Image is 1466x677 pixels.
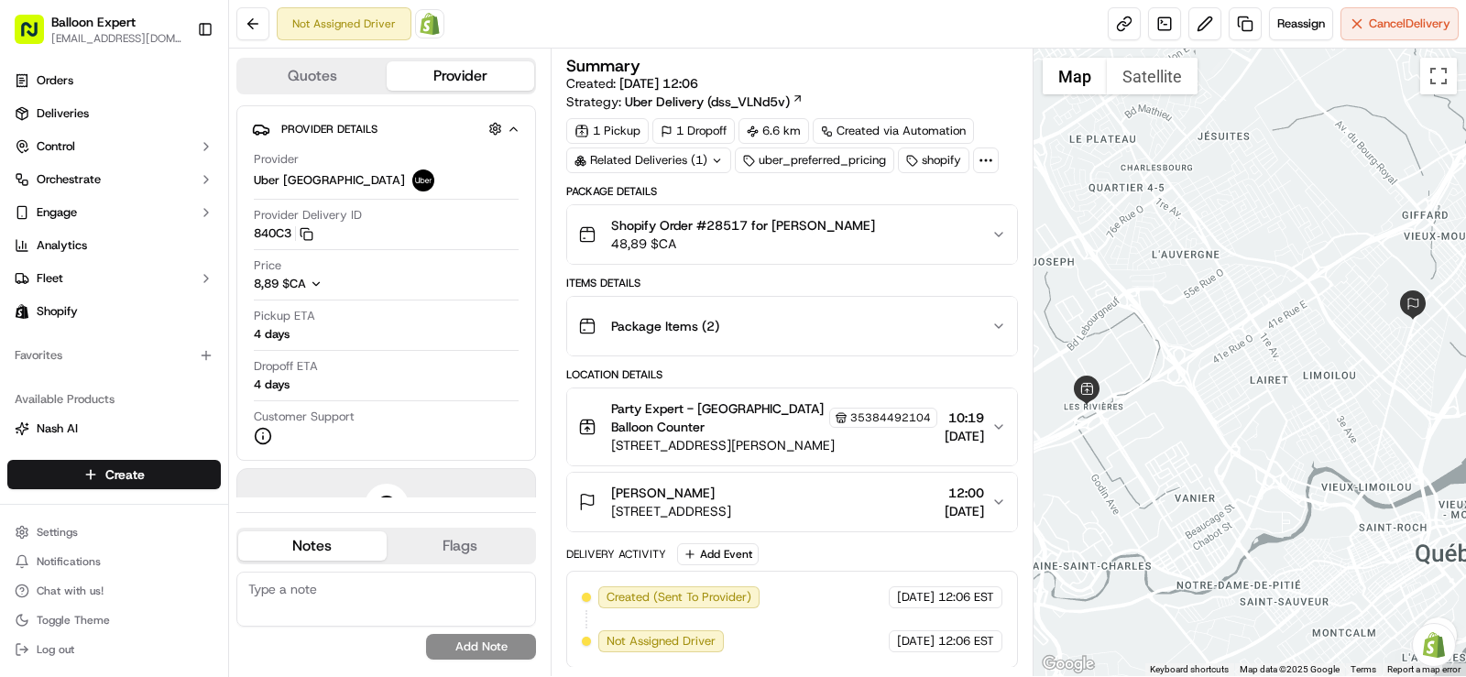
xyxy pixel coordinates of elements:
span: Analytics [37,237,87,254]
button: Shopify Order #28517 for [PERSON_NAME]48,89 $CA [567,205,1017,264]
span: Fleet [37,270,63,287]
button: Engage [7,198,221,227]
span: [DATE] 12:06 [619,75,698,92]
span: Map data ©2025 Google [1240,664,1340,674]
img: Shopify [419,13,441,35]
span: Pylon [182,405,222,419]
img: Nash [18,18,55,55]
div: 1 Dropoff [652,118,735,144]
button: [EMAIL_ADDRESS][DOMAIN_NAME] [51,31,182,46]
button: Notifications [7,549,221,574]
a: 📗Knowledge Base [11,353,148,386]
span: Chat with us! [37,584,104,598]
div: Related Deliveries (1) [566,147,731,173]
a: Powered byPylon [129,404,222,419]
div: Start new chat [82,175,301,193]
span: [PERSON_NAME] [57,284,148,299]
button: 8,89 $CA [254,276,415,292]
span: Provider [254,151,299,168]
a: Terms (opens in new tab) [1351,664,1376,674]
span: Shopify [37,303,78,320]
button: Add Event [677,543,759,565]
button: Toggle Theme [7,607,221,633]
span: 8,89 $CA [254,276,306,291]
div: Past conversations [18,238,123,253]
a: Report a map error [1387,664,1461,674]
span: Uber [GEOGRAPHIC_DATA] [254,172,405,189]
span: Price [254,257,281,274]
span: Log out [37,642,74,657]
button: Show street map [1043,58,1107,94]
div: 1 Pickup [566,118,649,144]
div: shopify [898,147,969,173]
span: Uber Delivery (dss_VLNd5v) [625,93,790,111]
button: Quotes [238,61,387,91]
div: Delivery Activity [566,547,666,562]
button: Control [7,132,221,161]
span: [DATE] [945,427,984,445]
a: Uber Delivery (dss_VLNd5v) [625,93,804,111]
a: Deliveries [7,99,221,128]
span: [DATE] [162,284,200,299]
img: 8016278978528_b943e370aa5ada12b00a_72.png [38,175,71,208]
button: See all [284,235,334,257]
div: Created via Automation [813,118,974,144]
span: [STREET_ADDRESS][PERSON_NAME] [611,436,937,454]
button: [PERSON_NAME][STREET_ADDRESS]12:00[DATE] [567,473,1017,531]
button: Flags [387,531,535,561]
button: Start new chat [312,180,334,202]
div: Package Details [566,184,1018,199]
a: 💻API Documentation [148,353,301,386]
div: 4 days [254,377,290,393]
div: Available Products [7,385,221,414]
img: 1736555255976-a54dd68f-1ca7-489b-9aae-adbdc363a1c4 [37,285,51,300]
span: 12:00 [945,484,984,502]
span: Create [105,465,145,484]
span: Nash AI [37,420,78,437]
span: 12:06 EST [938,633,994,650]
span: Provider Details [281,122,377,136]
a: Shopify [7,297,221,326]
img: uber-new-logo.jpeg [412,169,434,191]
span: Package Items ( 2 ) [611,317,719,335]
h3: Summary [566,58,640,74]
button: Map camera controls [1420,617,1457,654]
a: Orders [7,66,221,95]
span: Balloon Expert [51,13,136,31]
span: 35384492104 [850,410,931,425]
span: 12:06 EST [938,589,994,606]
span: Pickup ETA [254,308,315,324]
span: Deliveries [37,105,89,122]
span: Shopify Order #28517 for [PERSON_NAME] [611,216,875,235]
div: 6.6 km [738,118,809,144]
button: Orchestrate [7,165,221,194]
span: Reassign [1277,16,1325,32]
button: 840C3 [254,225,313,242]
div: Strategy: [566,93,804,111]
span: Settings [37,525,78,540]
div: Favorites [7,341,221,370]
span: [PERSON_NAME] [611,484,715,502]
a: Shopify [415,9,444,38]
div: Items Details [566,276,1018,290]
a: Nash AI [15,420,213,437]
input: Got a question? Start typing here... [48,118,330,137]
span: Dropoff ETA [254,358,318,375]
button: Toggle fullscreen view [1420,58,1457,94]
span: Not Assigned Driver [607,633,716,650]
button: Nash AI [7,414,221,443]
span: [DATE] [945,502,984,520]
span: Engage [37,204,77,221]
button: Fleet [7,264,221,293]
span: • [152,284,159,299]
button: Provider [387,61,535,91]
span: Orders [37,72,73,89]
img: Google [1038,652,1099,676]
a: Analytics [7,231,221,260]
div: 💻 [155,362,170,377]
button: Party Expert - [GEOGRAPHIC_DATA] Balloon Counter35384492104[STREET_ADDRESS][PERSON_NAME]10:19[DATE] [567,388,1017,465]
button: Notes [238,531,387,561]
span: 48,89 $CA [611,235,875,253]
div: 4 days [254,326,290,343]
